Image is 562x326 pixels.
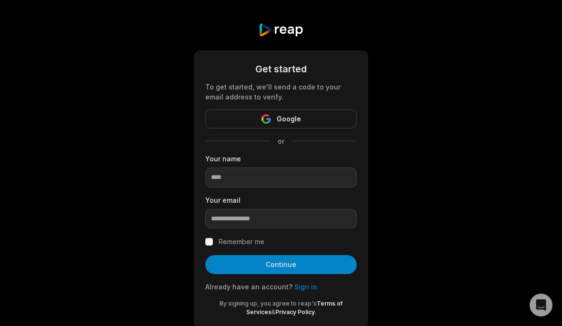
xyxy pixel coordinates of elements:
[205,154,357,164] label: Your name
[258,23,303,37] img: reap
[205,255,357,274] button: Continue
[277,113,301,125] span: Google
[315,308,316,316] span: .
[271,308,275,316] span: &
[205,62,357,76] div: Get started
[205,109,357,128] button: Google
[219,236,264,247] label: Remember me
[275,308,315,316] a: Privacy Policy
[205,283,292,291] span: Already have an account?
[220,300,317,307] span: By signing up, you agree to reap's
[294,283,317,291] a: Sign in
[205,82,357,102] div: To get started, we'll send a code to your email address to verify.
[205,195,357,205] label: Your email
[270,136,292,146] span: or
[530,294,552,316] div: Open Intercom Messenger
